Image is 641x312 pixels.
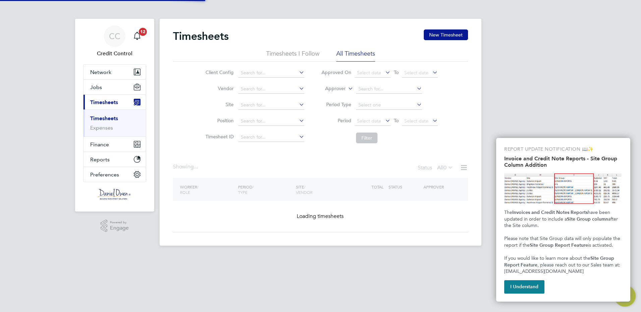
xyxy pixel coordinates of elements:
span: The [504,210,512,215]
span: Timesheets [90,99,118,105]
span: To [392,68,401,77]
span: is activated. [588,242,613,248]
span: Select date [404,70,428,76]
input: Search for... [238,84,304,94]
a: Go to home page [83,189,146,200]
strong: Site Group column [567,216,608,222]
a: Expenses [90,125,113,131]
img: Site Group Column in Invoices Report [504,173,622,204]
label: Vendor [203,85,234,91]
span: Preferences [90,171,119,178]
span: , please reach out to our Sales team at: [EMAIL_ADDRESS][DOMAIN_NAME] [504,262,622,275]
label: Approved On [321,69,351,75]
strong: Site Group Report Feature [504,255,616,268]
input: Select one [356,100,422,110]
span: Select date [357,118,381,124]
div: Invoice and Credit Note Reports - Site Group Column Addition [496,138,630,302]
input: Search for... [238,68,304,78]
span: Finance [90,141,109,148]
span: Credit Control [83,50,146,58]
label: Period [321,118,351,124]
label: Position [203,118,234,124]
button: Filter [356,133,377,143]
span: ... [194,163,198,170]
span: Powered by [110,220,129,225]
span: Reports [90,156,110,163]
span: Select date [404,118,428,124]
p: REPORT UPDATE NOTIFICATION 📖✨ [504,146,622,153]
span: CC [109,32,120,41]
label: Approver [315,85,346,92]
span: Select date [357,70,381,76]
li: Timesheets I Follow [266,50,319,62]
span: Engage [110,225,129,231]
label: All [437,164,453,171]
span: If you would like to learn more about the [504,255,590,261]
strong: Invoices and Credit Notes Reports [512,210,588,215]
img: danielowen-logo-retina.png [98,189,131,200]
h2: Timesheets [173,29,229,43]
input: Search for... [238,133,304,142]
a: Go to account details [83,25,146,58]
strong: Site Group Report Feature [530,242,588,248]
div: Status [418,163,455,173]
button: I Understand [504,280,544,294]
input: Search for... [356,84,422,94]
span: To [392,116,401,125]
li: All Timesheets [336,50,375,62]
span: Network [90,69,111,75]
button: New Timesheet [424,29,468,40]
h2: Invoice and Credit Note Reports - Site Group Column Addition [504,155,622,168]
label: Period Type [321,101,351,107]
span: 0 [444,164,447,171]
label: Timesheet ID [203,134,234,140]
span: Please note that Site Group data will only populate the report if the [504,236,622,248]
span: have been updated in order to include a [504,210,611,222]
div: Showing [173,163,199,170]
a: Timesheets [90,115,118,122]
label: Site [203,101,234,107]
nav: Main navigation [75,19,154,212]
span: Jobs [90,84,102,90]
input: Search for... [238,116,304,126]
input: Search for... [238,100,304,110]
span: 12 [139,28,147,36]
label: Client Config [203,69,234,75]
